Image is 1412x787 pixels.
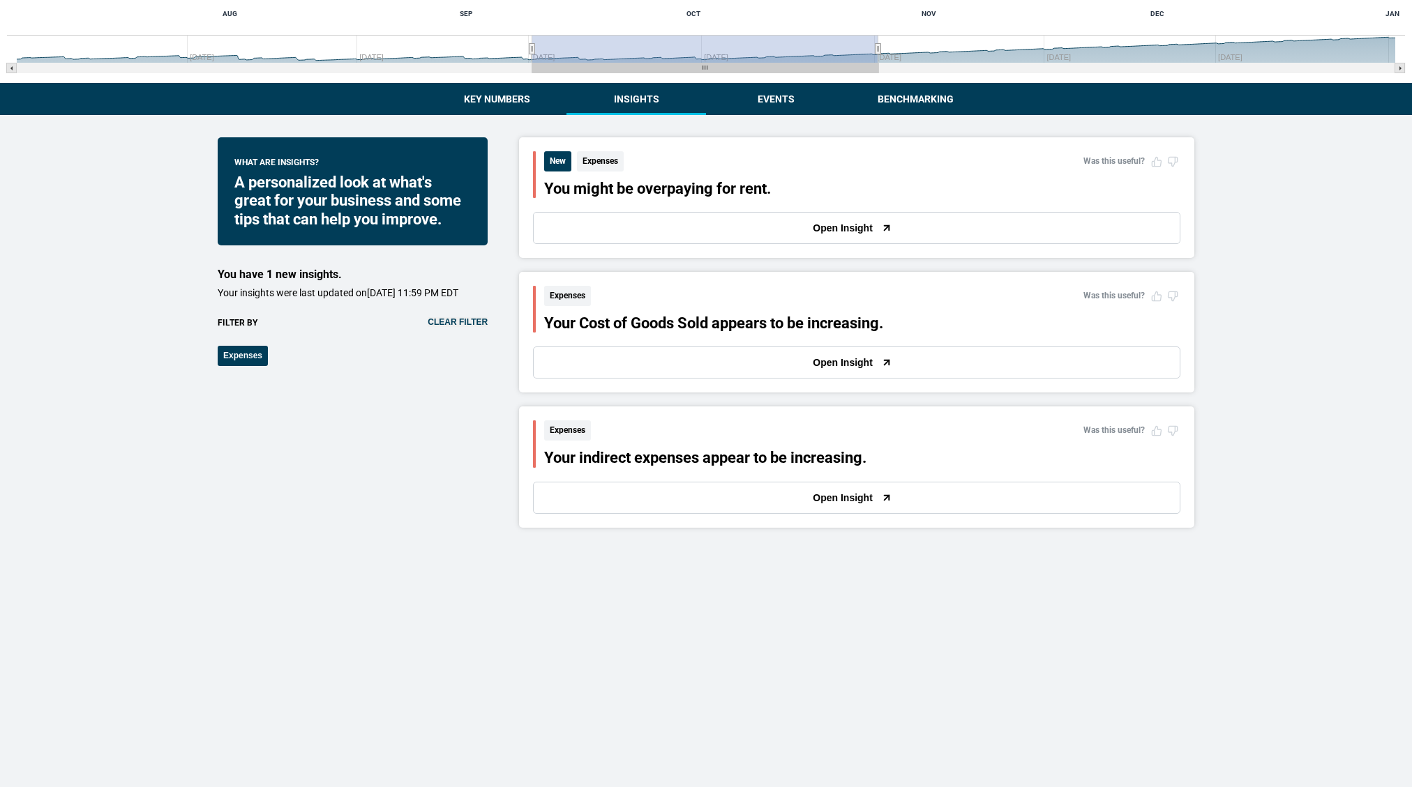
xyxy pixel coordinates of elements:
[544,180,771,198] button: You might be overpaying for rent.
[223,10,237,17] text: AUG
[427,83,566,115] button: Key Numbers
[1150,10,1164,17] text: DEC
[234,174,471,229] div: A personalized look at what's great for your business and some tips that can help you improve.
[544,420,591,441] span: Expenses
[218,346,268,366] button: Expenses
[218,286,488,300] p: Your insights were last updated on [DATE] 11:59 PM EDT
[846,83,985,115] button: Benchmarking
[218,268,342,281] span: You have 1 new insights.
[922,10,936,17] text: NOV
[544,286,591,306] span: Expenses
[1083,291,1145,300] span: Was this useful?
[218,317,488,329] div: Filter by
[544,151,571,171] span: New
[533,346,1180,379] button: Open Insight
[566,83,706,115] button: Insights
[706,83,846,115] button: Events
[1385,10,1399,17] text: JAN
[533,212,1180,244] button: Open Insight
[460,10,473,17] text: SEP
[428,317,488,327] button: Clear filter
[533,482,1180,514] button: Open Insight
[544,314,883,333] button: Your Cost of Goods Sold appears to be increasing.
[544,449,866,467] button: Your indirect expenses appear to be increasing.
[1083,425,1145,435] span: Was this useful?
[1083,156,1145,166] span: Was this useful?
[577,151,624,171] span: Expenses
[686,10,700,17] text: OCT
[234,157,319,174] span: What are insights?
